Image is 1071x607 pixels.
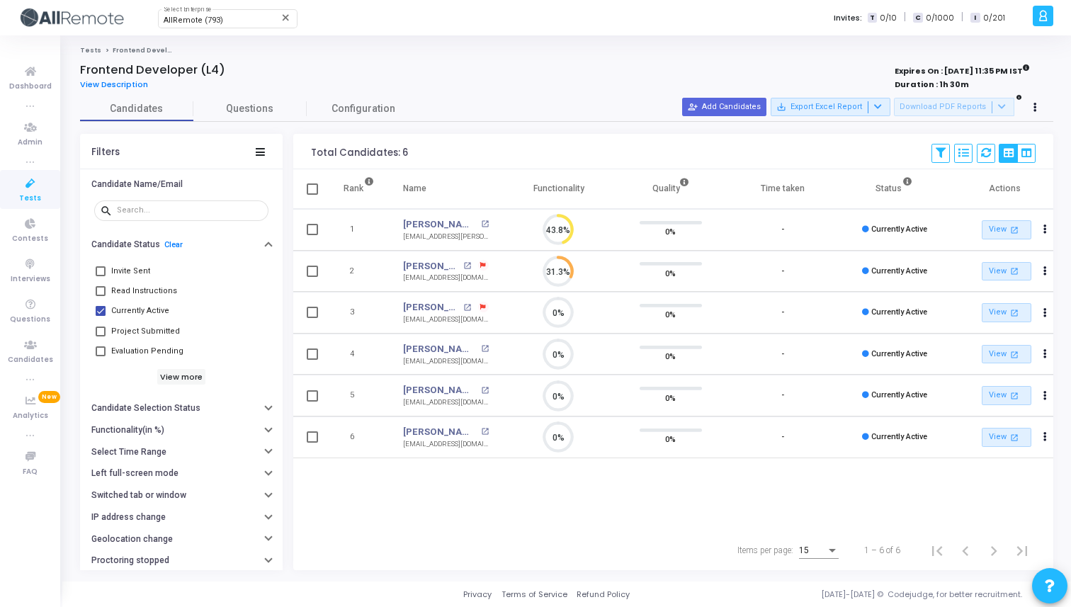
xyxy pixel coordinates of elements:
[91,490,186,501] h6: Switched tab or window
[776,102,786,112] mat-icon: save_alt
[113,46,200,55] span: Frontend Developer (L4)
[91,425,164,436] h6: Functionality(in %)
[80,419,283,441] button: Functionality(in %)
[665,225,676,239] span: 0%
[926,12,954,24] span: 0/1000
[871,349,927,358] span: Currently Active
[38,391,60,403] span: New
[781,348,784,361] div: -
[403,181,426,196] div: Name
[871,307,927,317] span: Currently Active
[982,345,1031,364] a: View
[311,147,408,159] div: Total Candidates: 6
[1009,224,1021,236] mat-icon: open_in_new
[982,303,1031,322] a: View
[982,220,1031,239] a: View
[91,534,173,545] h6: Geolocation change
[682,98,766,116] button: Add Candidates
[111,263,150,280] span: Invite Sent
[1035,261,1055,281] button: Actions
[8,354,53,366] span: Candidates
[864,544,900,557] div: 1 – 6 of 6
[403,273,489,283] div: [EMAIL_ADDRESS][DOMAIN_NAME]
[80,46,101,55] a: Tests
[91,403,200,414] h6: Candidate Selection Status
[18,137,42,149] span: Admin
[481,345,489,353] mat-icon: open_in_new
[871,390,927,399] span: Currently Active
[111,302,169,319] span: Currently Active
[834,12,862,24] label: Invites:
[871,225,927,234] span: Currently Active
[80,46,1053,55] nav: breadcrumb
[923,536,951,565] button: First page
[80,484,283,506] button: Switched tab or window
[80,550,283,572] button: Proctoring stopped
[665,307,676,322] span: 0%
[868,13,877,23] span: T
[880,12,897,24] span: 0/10
[329,169,389,209] th: Rank
[1035,344,1055,364] button: Actions
[329,292,389,334] td: 3
[80,234,283,256] button: Candidate StatusClear
[329,209,389,251] td: 1
[839,169,951,209] th: Status
[665,349,676,363] span: 0%
[871,266,927,276] span: Currently Active
[481,428,489,436] mat-icon: open_in_new
[913,13,922,23] span: C
[781,390,784,402] div: -
[329,375,389,416] td: 5
[111,323,180,340] span: Project Submitted
[111,343,183,360] span: Evaluation Pending
[1009,348,1021,361] mat-icon: open_in_new
[761,181,805,196] div: Time taken
[280,12,292,23] mat-icon: Clear
[1009,307,1021,319] mat-icon: open_in_new
[982,386,1031,405] a: View
[18,4,124,32] img: logo
[91,179,183,190] h6: Candidate Name/Email
[80,101,193,116] span: Candidates
[403,300,459,314] a: [PERSON_NAME]
[799,546,839,556] mat-select: Items per page:
[904,10,906,25] span: |
[1035,428,1055,448] button: Actions
[403,232,489,242] div: [EMAIL_ADDRESS][PERSON_NAME][DOMAIN_NAME]
[781,431,784,443] div: -
[688,102,698,112] mat-icon: person_add_alt
[164,16,223,25] span: AllRemote (793)
[111,283,177,300] span: Read Instructions
[771,98,890,116] button: Export Excel Report
[463,262,471,270] mat-icon: open_in_new
[1009,390,1021,402] mat-icon: open_in_new
[164,240,183,249] a: Clear
[403,314,489,325] div: [EMAIL_ADDRESS][DOMAIN_NAME]
[80,506,283,528] button: IP address change
[329,416,389,458] td: 6
[403,425,477,439] a: [PERSON_NAME]
[615,169,727,209] th: Quality
[80,79,148,90] span: View Description
[951,536,980,565] button: Previous page
[781,266,784,278] div: -
[91,239,160,250] h6: Candidate Status
[403,383,477,397] a: [PERSON_NAME]
[781,224,784,236] div: -
[117,206,263,215] input: Search...
[501,589,567,601] a: Terms of Service
[503,169,615,209] th: Functionality
[982,428,1031,447] a: View
[961,10,963,25] span: |
[80,80,159,89] a: View Description
[665,390,676,404] span: 0%
[80,397,283,419] button: Candidate Selection Status
[781,307,784,319] div: -
[10,314,50,326] span: Questions
[23,466,38,478] span: FAQ
[19,193,41,205] span: Tests
[630,589,1053,601] div: [DATE]-[DATE] © Codejudge, for better recruitment.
